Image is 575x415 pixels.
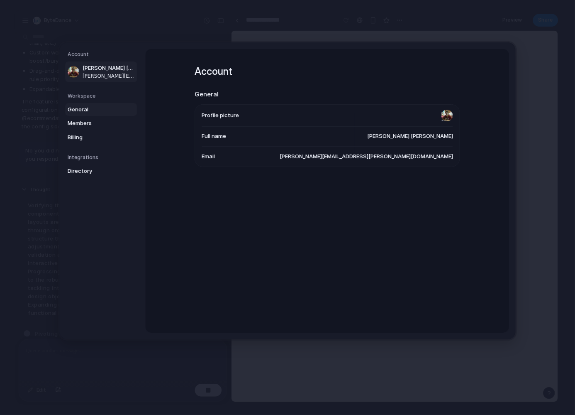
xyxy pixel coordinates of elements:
[68,167,121,175] span: Directory
[83,72,136,80] span: [PERSON_NAME][EMAIL_ADDRESS][PERSON_NAME][DOMAIN_NAME]
[195,64,460,79] h1: Account
[202,132,226,140] span: Full name
[65,117,137,130] a: Members
[367,132,453,140] span: [PERSON_NAME] [PERSON_NAME]
[68,119,121,128] span: Members
[202,111,239,120] span: Profile picture
[65,165,137,178] a: Directory
[68,106,121,114] span: General
[68,154,137,161] h5: Integrations
[68,92,137,100] h5: Workspace
[280,152,453,161] span: [PERSON_NAME][EMAIL_ADDRESS][PERSON_NAME][DOMAIN_NAME]
[65,103,137,116] a: General
[68,133,121,142] span: Billing
[65,61,137,82] a: [PERSON_NAME] [PERSON_NAME][PERSON_NAME][EMAIL_ADDRESS][PERSON_NAME][DOMAIN_NAME]
[195,90,460,99] h2: General
[65,131,137,144] a: Billing
[83,64,136,72] span: [PERSON_NAME] [PERSON_NAME]
[68,51,137,58] h5: Account
[202,152,215,161] span: Email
